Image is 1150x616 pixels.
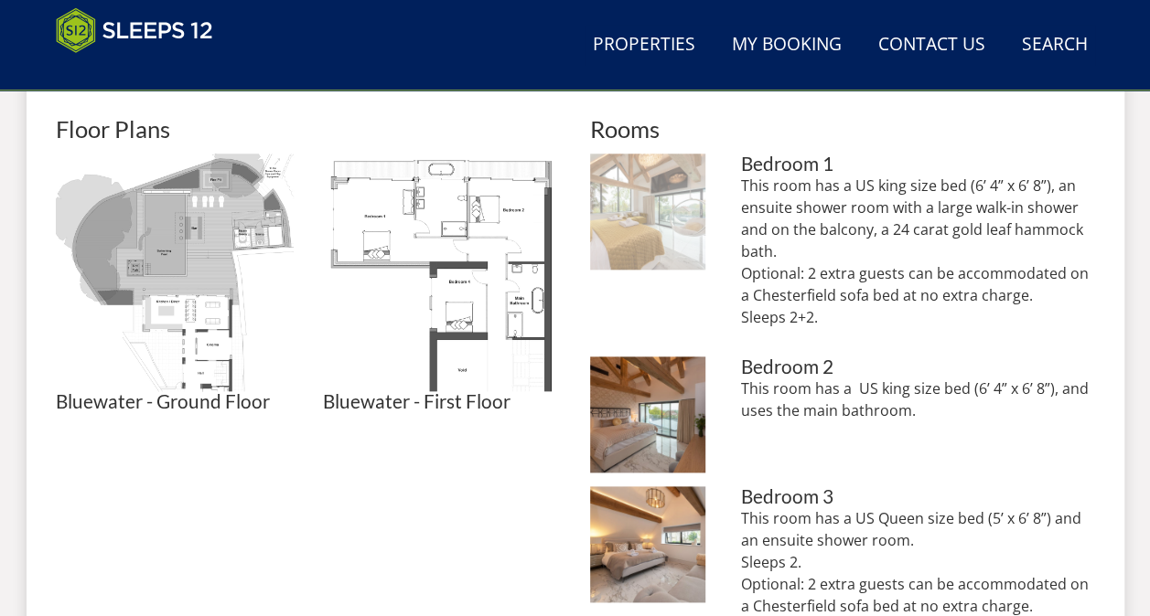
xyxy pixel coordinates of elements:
img: Bedroom 1 [590,154,706,270]
h3: Bluewater - First Floor [323,391,561,412]
h3: Bluewater - Ground Floor [56,391,294,412]
p: This room has a US king size bed (6’ 4” x 6’ 8”), an ensuite shower room with a large walk-in sho... [741,175,1094,328]
h3: Bedroom 2 [741,356,1094,377]
img: Bedroom 3 [590,486,706,602]
h3: Bedroom 1 [741,154,1094,175]
a: Contact Us [871,25,993,66]
h3: Bedroom 3 [741,486,1094,507]
a: Search [1015,25,1095,66]
a: Properties [586,25,703,66]
h2: Floor Plans [56,116,561,142]
a: My Booking [725,25,849,66]
img: Bluewater - Ground Floor [56,154,294,391]
img: Bluewater - First Floor [323,154,561,391]
h2: Rooms [590,116,1095,142]
img: Sleeps 12 [56,7,213,53]
iframe: Customer reviews powered by Trustpilot [47,64,239,80]
p: This room has a US king size bed (6’ 4” x 6’ 8”), and uses the main bathroom. [741,377,1094,421]
img: Bedroom 2 [590,356,706,473]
